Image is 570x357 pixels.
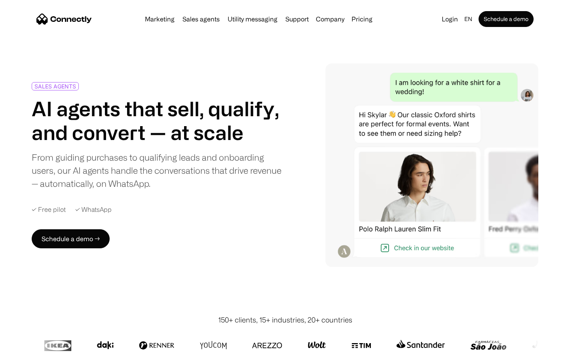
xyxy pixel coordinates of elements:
[32,229,110,248] a: Schedule a demo →
[282,16,312,22] a: Support
[32,151,282,190] div: From guiding purchases to qualifying leads and onboarding users, our AI agents handle the convers...
[464,13,472,25] div: en
[179,16,223,22] a: Sales agents
[218,315,352,325] div: 150+ clients, 15+ industries, 20+ countries
[348,16,376,22] a: Pricing
[479,11,534,27] a: Schedule a demo
[34,83,76,89] div: SALES AGENTS
[8,342,47,354] aside: Language selected: English
[75,206,112,213] div: ✓ WhatsApp
[439,13,461,25] a: Login
[224,16,281,22] a: Utility messaging
[16,343,47,354] ul: Language list
[32,97,282,144] h1: AI agents that sell, qualify, and convert — at scale
[316,13,344,25] div: Company
[142,16,178,22] a: Marketing
[32,206,66,213] div: ✓ Free pilot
